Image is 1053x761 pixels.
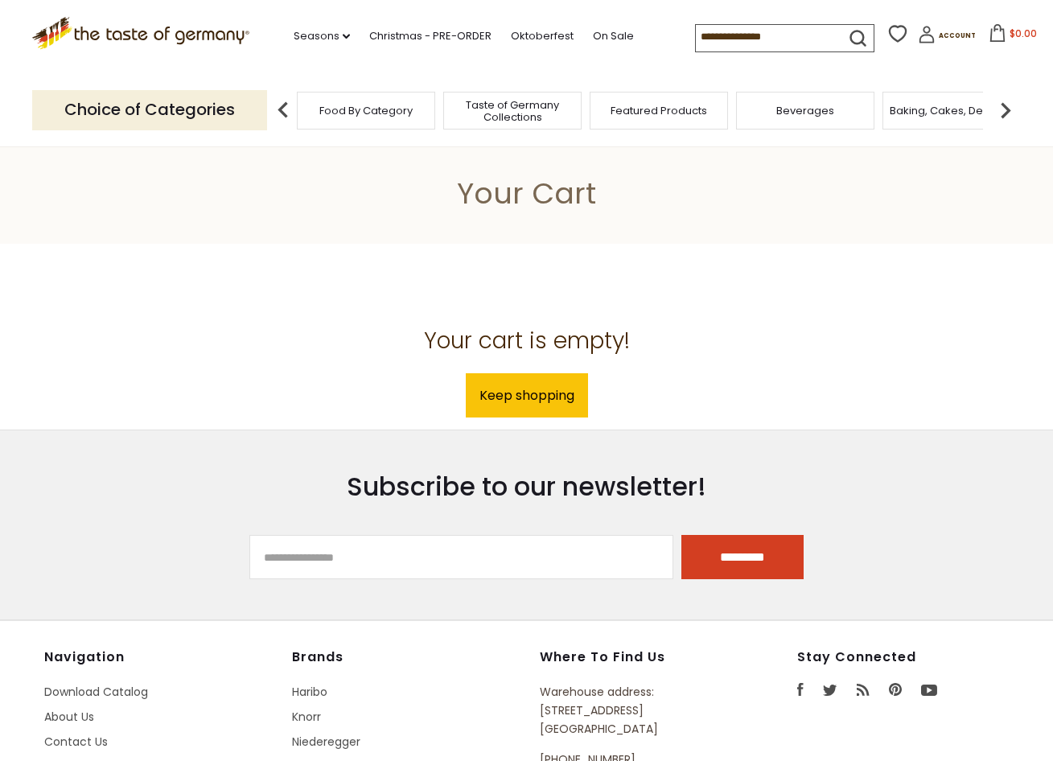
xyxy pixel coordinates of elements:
[918,26,976,49] a: Account
[292,649,524,665] h4: Brands
[249,471,804,503] h3: Subscribe to our newsletter!
[44,327,1010,355] h2: Your cart is empty!
[44,684,148,700] a: Download Catalog
[776,105,834,117] a: Beverages
[44,709,94,725] a: About Us
[50,175,1003,212] h1: Your Cart
[294,27,350,45] a: Seasons
[890,105,1014,117] a: Baking, Cakes, Desserts
[540,649,723,665] h4: Where to find us
[1010,27,1037,40] span: $0.00
[32,90,267,130] p: Choice of Categories
[267,94,299,126] img: previous arrow
[44,649,276,665] h4: Navigation
[540,683,723,739] p: Warehouse address: [STREET_ADDRESS] [GEOGRAPHIC_DATA]
[797,649,1010,665] h4: Stay Connected
[292,709,321,725] a: Knorr
[448,99,577,123] a: Taste of Germany Collections
[319,105,413,117] a: Food By Category
[611,105,707,117] a: Featured Products
[989,94,1022,126] img: next arrow
[466,373,588,418] a: Keep shopping
[292,684,327,700] a: Haribo
[511,27,574,45] a: Oktoberfest
[292,734,360,750] a: Niederegger
[369,27,492,45] a: Christmas - PRE-ORDER
[939,31,976,40] span: Account
[979,24,1047,48] button: $0.00
[593,27,634,45] a: On Sale
[44,734,108,750] a: Contact Us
